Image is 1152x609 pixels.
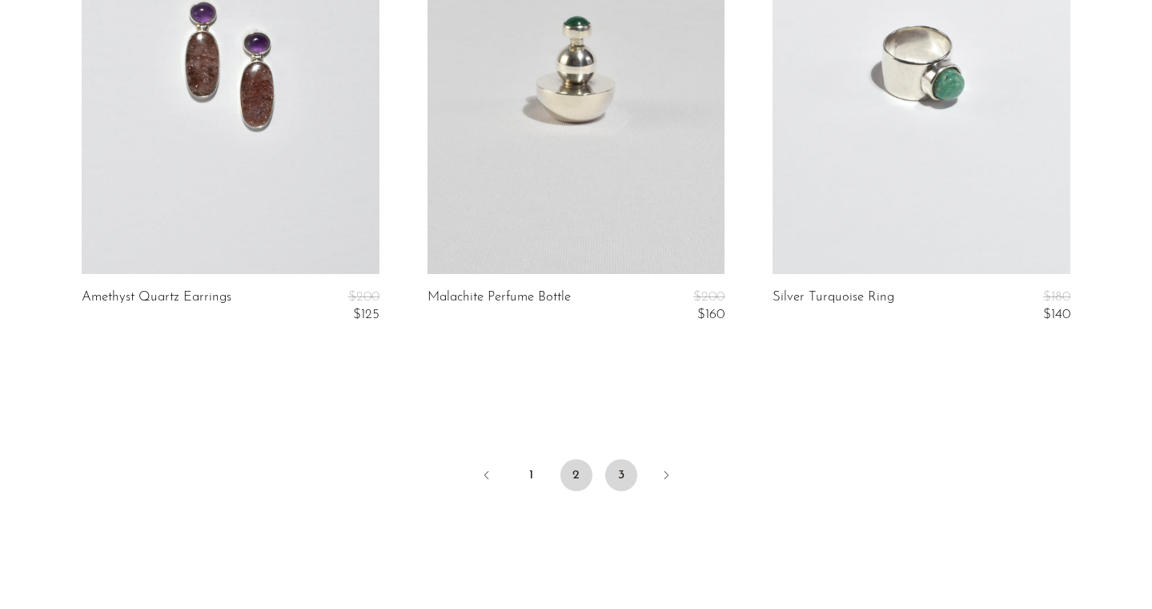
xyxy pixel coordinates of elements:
a: Amethyst Quartz Earrings [82,290,231,323]
span: $125 [353,308,379,321]
a: Malachite Perfume Bottle [427,290,571,323]
a: Next [650,459,682,494]
span: $200 [348,290,379,304]
a: Silver Turquoise Ring [773,290,894,323]
span: 2 [560,459,592,491]
span: $140 [1043,308,1070,321]
span: $200 [693,290,725,304]
span: $180 [1043,290,1070,304]
a: 3 [605,459,637,491]
a: Previous [471,459,503,494]
a: 1 [516,459,548,491]
span: $160 [697,308,725,321]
